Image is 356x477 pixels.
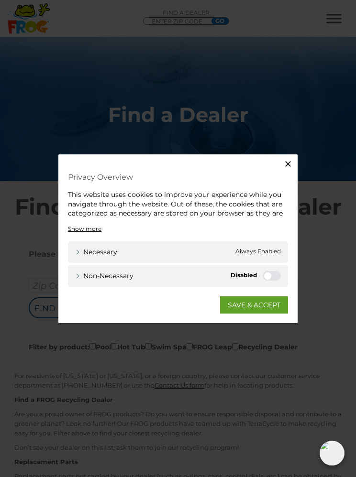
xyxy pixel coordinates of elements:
[75,271,133,281] a: Non-necessary
[220,296,288,314] a: SAVE & ACCEPT
[235,247,281,257] span: Always Enabled
[68,190,288,228] div: This website uses cookies to improve your experience while you navigate through the website. Out ...
[68,225,101,233] a: Show more
[75,247,117,257] a: Necessary
[68,169,288,185] h4: Privacy Overview
[320,441,345,466] img: openIcon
